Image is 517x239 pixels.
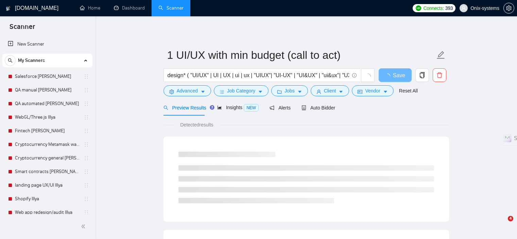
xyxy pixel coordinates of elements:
div: Tooltip anchor [209,104,215,110]
button: setting [503,3,514,14]
span: holder [84,183,89,188]
span: caret-down [258,89,263,94]
a: Fintech [PERSON_NAME] [15,124,80,138]
span: holder [84,210,89,215]
span: notification [270,105,274,110]
a: New Scanner [8,37,87,51]
a: homeHome [80,5,100,11]
button: folderJobscaret-down [271,85,308,96]
a: searchScanner [158,5,184,11]
span: loading [365,73,371,80]
span: bars [220,89,224,94]
span: 4 [508,216,513,221]
span: caret-down [201,89,205,94]
a: landing page UX/UI Illya [15,178,80,192]
span: search [163,105,168,110]
span: holder [84,169,89,174]
span: edit [436,51,445,59]
button: idcardVendorcaret-down [352,85,393,96]
span: caret-down [339,89,343,94]
span: folder [277,89,282,94]
span: My Scanners [18,54,45,67]
a: QA manual [PERSON_NAME] [15,83,80,97]
span: idcard [358,89,362,94]
button: settingAdvancedcaret-down [163,85,211,96]
span: robot [301,105,306,110]
button: barsJob Categorycaret-down [214,85,269,96]
a: Cryptocurrency general [PERSON_NAME] [15,151,80,165]
span: Preview Results [163,105,206,110]
span: Auto Bidder [301,105,335,110]
li: New Scanner [2,37,92,51]
input: Search Freelance Jobs... [168,71,349,80]
span: caret-down [297,89,302,94]
iframe: Intercom live chat [494,216,510,232]
a: Shopify Illya [15,192,80,206]
button: copy [415,68,429,82]
span: area-chart [217,105,222,110]
span: info-circle [352,73,357,78]
span: Scanner [4,22,40,36]
a: Web app redesign/audit Illya [15,206,80,219]
span: 393 [445,4,453,12]
span: double-left [81,223,88,230]
a: QA automated [PERSON_NAME] [15,97,80,110]
span: holder [84,87,89,93]
span: NEW [244,104,259,112]
span: search [5,58,15,63]
span: caret-down [383,89,388,94]
span: holder [84,115,89,120]
img: logo [6,3,11,14]
span: Insights [217,105,259,110]
span: Alerts [270,105,291,110]
span: setting [169,89,174,94]
span: Client [324,87,336,95]
a: Smart contracts [PERSON_NAME] [15,165,80,178]
span: copy [416,72,429,78]
input: Scanner name... [167,47,435,64]
span: Detected results [175,121,218,129]
a: Reset All [399,87,418,95]
span: holder [84,142,89,147]
span: holder [84,128,89,134]
span: Save [393,71,405,80]
span: loading [385,73,393,79]
button: delete [433,68,446,82]
span: Job Category [227,87,255,95]
button: search [5,55,16,66]
button: userClientcaret-down [311,85,349,96]
span: Vendor [365,87,380,95]
span: Connects: [423,4,444,12]
span: user [316,89,321,94]
a: Cryptocurrency Metamask wallet [PERSON_NAME] [15,138,80,151]
span: user [461,6,466,11]
span: holder [84,155,89,161]
button: Save [379,68,412,82]
img: upwork-logo.png [416,5,421,11]
a: Salesforce [PERSON_NAME] [15,70,80,83]
a: dashboardDashboard [114,5,145,11]
span: holder [84,74,89,79]
span: holder [84,101,89,106]
span: Jobs [285,87,295,95]
span: holder [84,196,89,202]
span: Advanced [177,87,198,95]
a: setting [503,5,514,11]
a: WebGL/Three.js Illya [15,110,80,124]
span: delete [433,72,446,78]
